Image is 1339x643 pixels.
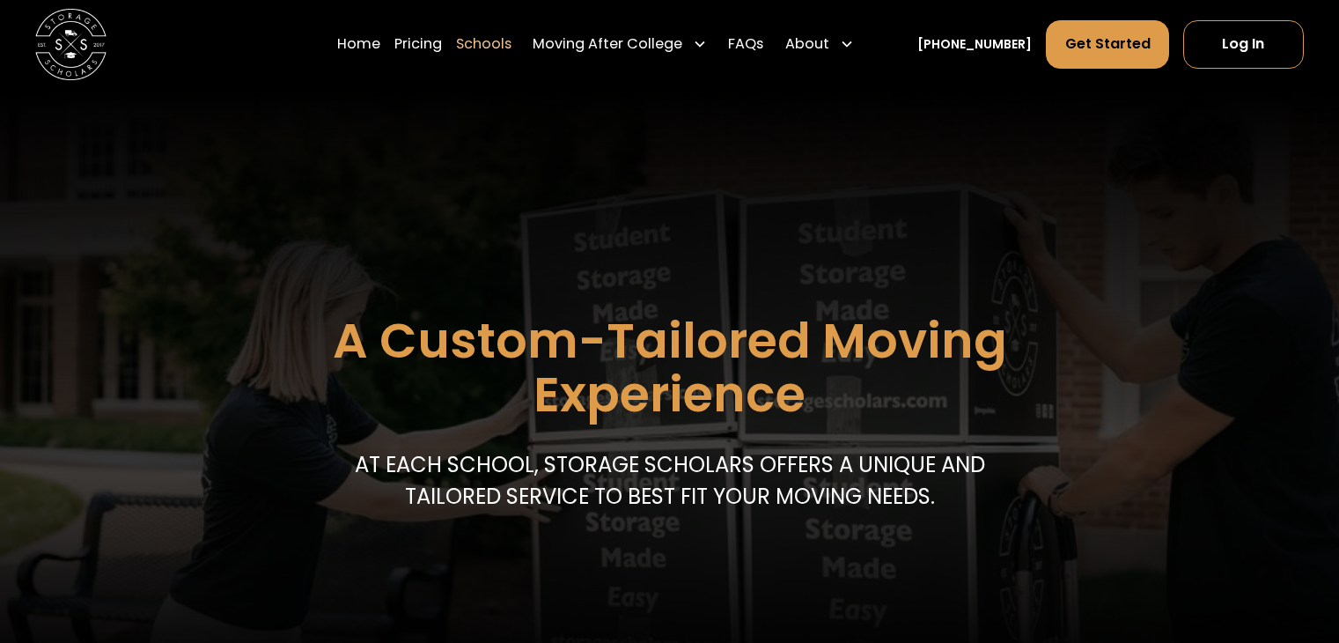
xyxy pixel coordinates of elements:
[244,314,1095,422] h1: A Custom-Tailored Moving Experience
[456,19,511,69] a: Schools
[1046,20,1168,68] a: Get Started
[394,19,442,69] a: Pricing
[728,19,763,69] a: FAQs
[337,19,380,69] a: Home
[35,9,107,80] img: Storage Scholars main logo
[346,449,993,514] p: At each school, storage scholars offers a unique and tailored service to best fit your Moving needs.
[533,33,682,55] div: Moving After College
[785,33,829,55] div: About
[917,35,1032,54] a: [PHONE_NUMBER]
[778,19,861,69] div: About
[526,19,714,69] div: Moving After College
[1183,20,1304,68] a: Log In
[35,9,107,80] a: home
